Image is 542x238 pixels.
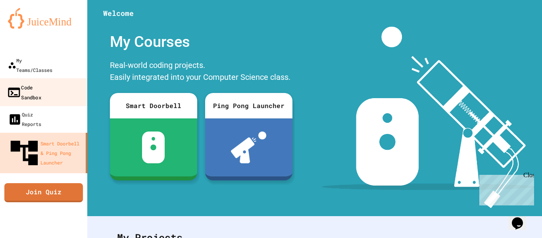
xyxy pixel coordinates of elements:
[8,8,79,29] img: logo-orange.svg
[205,93,292,118] div: Ping Pong Launcher
[7,82,41,102] div: Code Sandbox
[8,56,52,75] div: My Teams/Classes
[8,110,41,129] div: Quiz Reports
[110,93,197,118] div: Smart Doorbell
[8,137,83,169] div: Smart Doorbell & Ping Pong Launcher
[4,183,83,202] a: Join Quiz
[476,172,534,205] iframe: chat widget
[509,206,534,230] iframe: chat widget
[3,3,55,50] div: Chat with us now!Close
[231,132,266,163] img: ppl-with-ball.png
[106,27,296,57] div: My Courses
[106,57,296,87] div: Real-world coding projects. Easily integrated into your Computer Science class.
[142,132,165,163] img: sdb-white.svg
[322,27,534,208] img: banner-image-my-projects.png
